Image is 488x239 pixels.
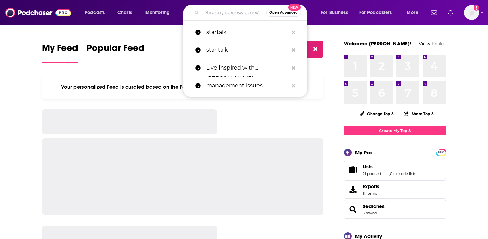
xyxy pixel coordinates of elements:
a: Live Inspired with [PERSON_NAME] [183,59,307,77]
button: Share Top 8 [403,107,434,120]
a: Charts [113,7,136,18]
button: open menu [355,7,402,18]
p: Live Inspired with John O'leary [206,59,288,77]
div: Search podcasts, credits, & more... [190,5,314,20]
img: User Profile [464,5,479,20]
span: Podcasts [85,8,105,17]
p: startalk [206,24,288,41]
a: Show notifications dropdown [428,7,440,18]
p: management issues [206,77,288,94]
a: Exports [344,180,446,199]
button: Change Top 8 [356,109,398,118]
span: For Business [321,8,348,17]
button: open menu [316,7,357,18]
a: Searches [363,203,385,209]
span: More [407,8,418,17]
span: Exports [363,183,379,190]
span: Lists [363,164,373,170]
span: Searches [344,200,446,219]
button: Open AdvancedNew [266,9,301,17]
p: star talk [206,41,288,59]
a: 21 podcast lists [363,171,389,176]
span: Open Advanced [269,11,298,14]
svg: Add a profile image [474,5,479,11]
a: Popular Feed [86,42,144,63]
span: My Feed [42,42,78,58]
img: Podchaser - Follow, Share and Rate Podcasts [5,6,71,19]
a: Create My Top 8 [344,126,446,135]
input: Search podcasts, credits, & more... [202,7,266,18]
span: Exports [346,185,360,194]
a: 6 saved [363,211,377,215]
a: Show notifications dropdown [445,7,456,18]
a: Lists [346,165,360,175]
span: For Podcasters [359,8,392,17]
a: management issues [183,77,307,94]
button: open menu [402,7,427,18]
a: Searches [346,205,360,214]
span: Logged in as megcassidy [464,5,479,20]
span: Lists [344,161,446,179]
a: 0 episode lists [390,171,416,176]
button: open menu [141,7,179,18]
span: 11 items [363,191,379,196]
a: Welcome [PERSON_NAME]! [344,40,412,47]
span: , [389,171,390,176]
a: Lists [363,164,416,170]
div: Your personalized Feed is curated based on the Podcasts, Creators, Users, and Lists that you Follow. [42,75,324,99]
span: New [288,4,301,11]
span: Charts [117,8,132,17]
a: startalk [183,24,307,41]
a: star talk [183,41,307,59]
a: My Feed [42,42,78,63]
span: Monitoring [145,8,170,17]
a: View Profile [419,40,446,47]
span: Popular Feed [86,42,144,58]
button: open menu [80,7,114,18]
div: My Pro [355,149,372,156]
button: Show profile menu [464,5,479,20]
a: PRO [437,150,445,155]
